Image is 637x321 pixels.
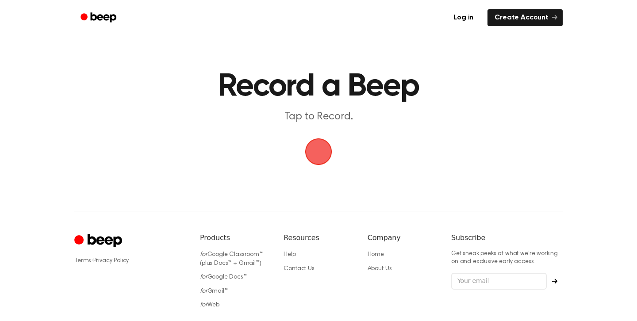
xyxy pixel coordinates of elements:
a: forGmail™ [200,288,228,294]
i: for [200,302,207,308]
button: Subscribe [547,279,563,284]
input: Your email [451,273,547,290]
img: Beep Logo [305,138,332,165]
a: Beep [74,9,124,27]
a: Privacy Policy [93,258,129,264]
p: Tap to Record. [149,110,488,124]
i: for [200,288,207,294]
h6: Resources [284,233,353,243]
div: · [74,256,186,265]
a: About Us [368,266,392,272]
a: Create Account [487,9,563,26]
p: Get sneak peeks of what we’re working on and exclusive early access. [451,250,563,266]
a: forGoogle Classroom™ (plus Docs™ + Gmail™) [200,252,263,267]
i: for [200,274,207,280]
h6: Subscribe [451,233,563,243]
a: Log in [445,8,482,28]
h1: Record a Beep [96,71,541,103]
a: Terms [74,258,91,264]
h6: Company [368,233,437,243]
a: forWeb [200,302,219,308]
a: forGoogle Docs™ [200,274,247,280]
a: Home [368,252,384,258]
a: Help [284,252,295,258]
a: Cruip [74,233,124,250]
i: for [200,252,207,258]
a: Contact Us [284,266,314,272]
h6: Products [200,233,269,243]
